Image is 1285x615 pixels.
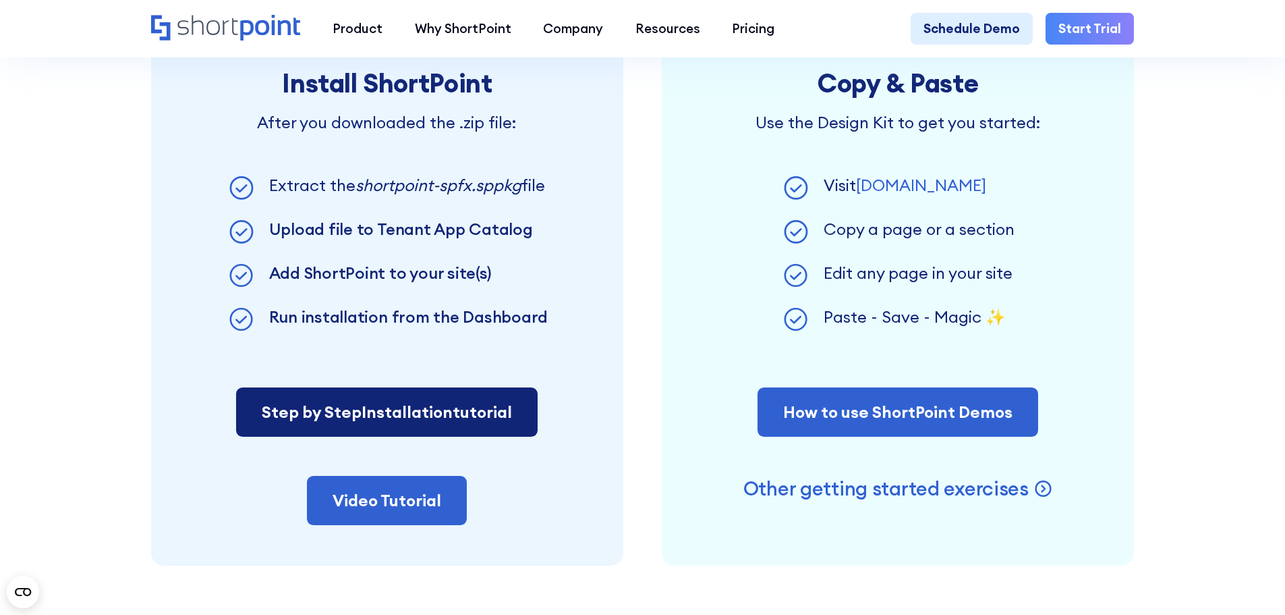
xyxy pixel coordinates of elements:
a: How to use ShortPoint Demos [758,387,1038,437]
p: Other getting started exercises [743,476,1029,501]
p: Visit [824,173,986,198]
a: Product [316,13,399,45]
a: Run installation from the Dashboard [269,306,548,327]
a: Pricing [716,13,791,45]
a: Home [151,15,300,43]
p: After you downloaded the .zip file: [235,111,540,135]
a: Start Trial [1046,13,1134,45]
em: shortpoint-spfx.sppkg [355,175,521,195]
h3: Copy & Paste [709,68,1087,98]
a: Company [527,13,619,45]
button: Open CMP widget [7,576,39,608]
div: Product [333,19,382,38]
p: Extract the file [269,173,545,198]
p: Paste - Save - Magic ✨ [824,305,1006,329]
a: Other getting started exercises [743,476,1053,501]
div: Pricing [732,19,774,38]
div: Resources [635,19,700,38]
div: Company [543,19,603,38]
iframe: Chat Widget [1042,458,1285,615]
p: Use the Design Kit to get you started: [709,111,1087,135]
a: Why ShortPoint [399,13,527,45]
a: Resources [619,13,716,45]
div: Why ShortPoint [415,19,511,38]
p: Copy a page or a section [824,217,1015,242]
a: Add ShortPoint to your site(s) [269,263,492,283]
a: [DOMAIN_NAME] [856,175,986,195]
a: Step by StepInstallationtutorial [236,387,538,437]
span: Installation [362,402,453,422]
a: Video Tutorial [307,476,467,526]
h3: Install ShortPoint [235,68,540,98]
a: Schedule Demo [911,13,1033,45]
p: Edit any page in your site [824,261,1012,286]
a: Upload file to Tenant App Catalog [269,219,533,239]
